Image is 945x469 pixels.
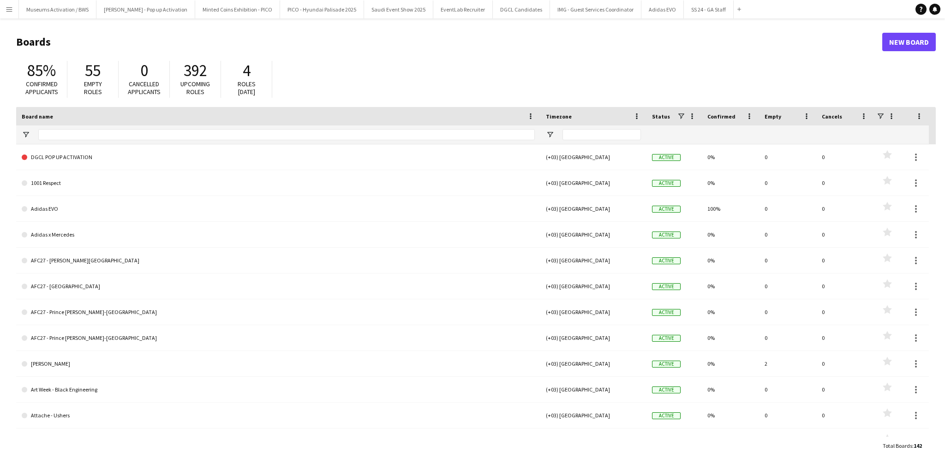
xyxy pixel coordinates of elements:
[759,170,816,196] div: 0
[816,273,873,299] div: 0
[22,273,535,299] a: AFC27 - [GEOGRAPHIC_DATA]
[433,0,493,18] button: EventLab Recruiter
[652,206,681,213] span: Active
[22,222,535,248] a: Adidas x Mercedes
[22,170,535,196] a: 1001 Respect
[684,0,734,18] button: SS 24 - GA Staff
[22,428,535,454] a: [GEOGRAPHIC_DATA] - [GEOGRAPHIC_DATA]
[702,377,759,402] div: 0%
[641,0,684,18] button: Adidas EVO
[540,144,646,170] div: (+03) [GEOGRAPHIC_DATA]
[280,0,364,18] button: PICO - Hyundai Palisade 2025
[816,325,873,350] div: 0
[22,351,535,377] a: [PERSON_NAME]
[22,325,535,351] a: AFC27 - Prince [PERSON_NAME]-[GEOGRAPHIC_DATA]
[364,0,433,18] button: Saudi Event Show 2025
[702,170,759,196] div: 0%
[84,80,102,96] span: Empty roles
[707,113,736,120] span: Confirmed
[759,222,816,247] div: 0
[702,299,759,325] div: 0%
[914,442,922,449] span: 142
[195,0,280,18] button: Minted Coins Exhibition - PICO
[702,428,759,454] div: 0%
[816,170,873,196] div: 0
[180,80,210,96] span: Upcoming roles
[540,428,646,454] div: (+03) [GEOGRAPHIC_DATA]
[652,180,681,187] span: Active
[652,309,681,316] span: Active
[22,403,535,428] a: Attache - Ushers
[816,403,873,428] div: 0
[652,412,681,419] span: Active
[22,113,53,120] span: Board name
[702,222,759,247] div: 0%
[759,351,816,376] div: 2
[562,129,641,140] input: Timezone Filter Input
[816,248,873,273] div: 0
[702,351,759,376] div: 0%
[540,351,646,376] div: (+03) [GEOGRAPHIC_DATA]
[883,442,912,449] span: Total Boards
[702,248,759,273] div: 0%
[540,248,646,273] div: (+03) [GEOGRAPHIC_DATA]
[652,386,681,393] span: Active
[22,196,535,222] a: Adidas EVO
[816,196,873,221] div: 0
[759,325,816,350] div: 0
[759,428,816,454] div: 0
[759,248,816,273] div: 0
[540,377,646,402] div: (+03) [GEOGRAPHIC_DATA]
[759,196,816,221] div: 0
[540,222,646,247] div: (+03) [GEOGRAPHIC_DATA]
[652,113,670,120] span: Status
[546,131,554,139] button: Open Filter Menu
[652,232,681,238] span: Active
[540,403,646,428] div: (+03) [GEOGRAPHIC_DATA]
[759,144,816,170] div: 0
[816,428,873,454] div: 0
[816,351,873,376] div: 0
[816,222,873,247] div: 0
[128,80,161,96] span: Cancelled applicants
[765,113,781,120] span: Empty
[759,403,816,428] div: 0
[22,131,30,139] button: Open Filter Menu
[540,273,646,299] div: (+03) [GEOGRAPHIC_DATA]
[22,144,535,170] a: DGCL POP UP ACTIVATION
[19,0,96,18] button: Museums Activation / BWS
[22,377,535,403] a: Art Week - Black Engineering
[816,144,873,170] div: 0
[822,113,842,120] span: Cancels
[27,60,56,81] span: 85%
[184,60,207,81] span: 392
[38,129,535,140] input: Board name Filter Input
[96,0,195,18] button: [PERSON_NAME] - Pop up Activation
[702,403,759,428] div: 0%
[883,437,922,455] div: :
[546,113,572,120] span: Timezone
[652,257,681,264] span: Active
[816,377,873,402] div: 0
[550,0,641,18] button: IMG - Guest Services Coordinator
[16,35,882,49] h1: Boards
[540,170,646,196] div: (+03) [GEOGRAPHIC_DATA]
[816,299,873,325] div: 0
[702,325,759,350] div: 0%
[540,196,646,221] div: (+03) [GEOGRAPHIC_DATA]
[702,144,759,170] div: 0%
[22,248,535,273] a: AFC27 - [PERSON_NAME][GEOGRAPHIC_DATA]
[652,335,681,342] span: Active
[22,299,535,325] a: AFC27 - Prince [PERSON_NAME]-[GEOGRAPHIC_DATA]
[702,196,759,221] div: 100%
[243,60,251,81] span: 4
[759,273,816,299] div: 0
[882,33,936,51] a: New Board
[493,0,550,18] button: DGCL Candidates
[759,299,816,325] div: 0
[652,361,681,368] span: Active
[25,80,58,96] span: Confirmed applicants
[702,273,759,299] div: 0%
[85,60,101,81] span: 55
[652,154,681,161] span: Active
